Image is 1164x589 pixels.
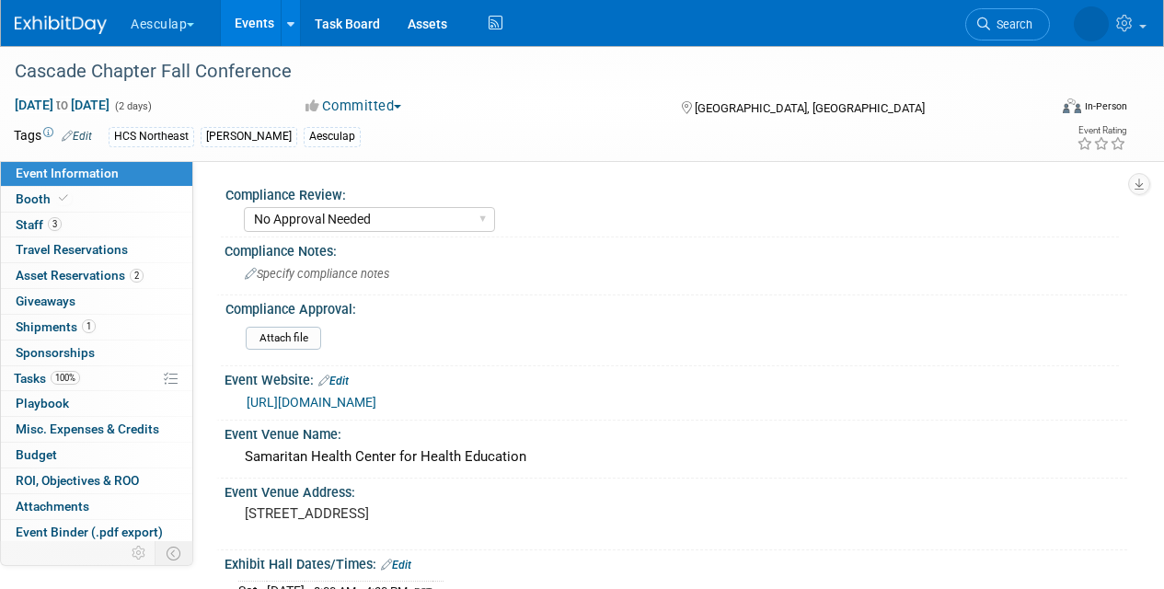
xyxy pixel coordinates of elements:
[225,366,1127,390] div: Event Website:
[225,550,1127,574] div: Exhibit Hall Dates/Times:
[16,422,159,436] span: Misc. Expenses & Credits
[299,97,409,116] button: Committed
[113,100,152,112] span: (2 days)
[14,371,80,386] span: Tasks
[16,499,89,514] span: Attachments
[1,468,192,493] a: ROI, Objectives & ROO
[1,366,192,391] a: Tasks100%
[1,289,192,314] a: Giveaways
[1,263,192,288] a: Asset Reservations2
[381,559,411,572] a: Edit
[14,97,110,113] span: [DATE] [DATE]
[1,315,192,340] a: Shipments1
[1,443,192,468] a: Budget
[1,187,192,212] a: Booth
[8,55,1032,88] div: Cascade Chapter Fall Conference
[1,391,192,416] a: Playbook
[1,213,192,237] a: Staff3
[245,267,389,281] span: Specify compliance notes
[1,161,192,186] a: Event Information
[1022,10,1109,30] img: Linda Zeller
[695,101,925,115] span: [GEOGRAPHIC_DATA], [GEOGRAPHIC_DATA]
[1,494,192,519] a: Attachments
[304,127,361,146] div: Aesculap
[225,421,1127,444] div: Event Venue Name:
[16,473,139,488] span: ROI, Objectives & ROO
[1,520,192,545] a: Event Binder (.pdf export)
[123,541,156,565] td: Personalize Event Tab Strip
[48,217,62,231] span: 3
[15,16,107,34] img: ExhibitDay
[62,130,92,143] a: Edit
[1,417,192,442] a: Misc. Expenses & Credits
[225,237,1127,260] div: Compliance Notes:
[16,525,163,539] span: Event Binder (.pdf export)
[1,237,192,262] a: Travel Reservations
[939,17,981,31] span: Search
[16,217,62,232] span: Staff
[914,8,998,40] a: Search
[16,191,72,206] span: Booth
[238,443,1113,471] div: Samaritan Health Center for Health Education
[109,127,194,146] div: HCS Northeast
[16,242,128,257] span: Travel Reservations
[16,166,119,180] span: Event Information
[1063,98,1081,113] img: Format-Inperson.png
[225,479,1127,502] div: Event Venue Address:
[201,127,297,146] div: [PERSON_NAME]
[16,294,75,308] span: Giveaways
[225,181,1119,204] div: Compliance Review:
[53,98,71,112] span: to
[318,375,349,387] a: Edit
[16,345,95,360] span: Sponsorships
[245,505,581,522] pre: [STREET_ADDRESS]
[16,268,144,283] span: Asset Reservations
[964,96,1127,123] div: Event Format
[225,295,1119,318] div: Compliance Approval:
[59,193,68,203] i: Booth reservation complete
[16,319,96,334] span: Shipments
[16,396,69,410] span: Playbook
[14,126,92,147] td: Tags
[1,341,192,365] a: Sponsorships
[82,319,96,333] span: 1
[247,395,376,410] a: [URL][DOMAIN_NAME]
[1077,126,1126,135] div: Event Rating
[1084,99,1127,113] div: In-Person
[130,269,144,283] span: 2
[51,371,80,385] span: 100%
[156,541,193,565] td: Toggle Event Tabs
[16,447,57,462] span: Budget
